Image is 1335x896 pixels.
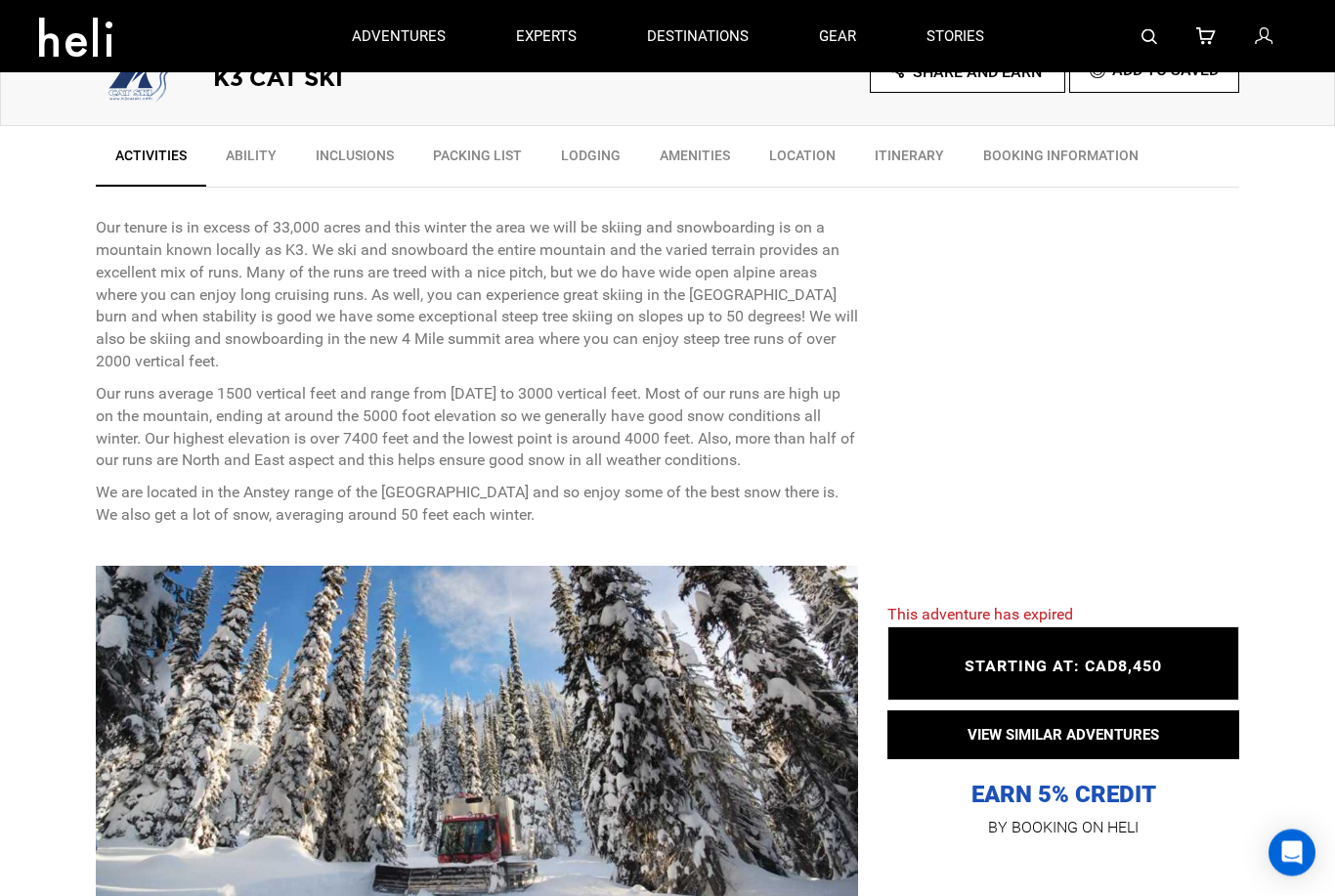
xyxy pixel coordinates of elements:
h2: K3 Cat Ski [213,66,614,92]
img: search-bar-icon.svg [1141,29,1157,45]
div: Open Intercom Messenger [1269,830,1315,876]
a: Activities [96,137,206,188]
a: BOOKING INFORMATION [964,137,1158,186]
p: experts [516,26,577,47]
p: Our runs average 1500 vertical feet and range from [DATE] to 3000 vertical feet. Most of our runs... [96,384,858,473]
button: VIEW SIMILAR ADVENTURES [887,711,1239,760]
span: This adventure has expired [887,606,1073,624]
a: Itinerary [855,137,964,186]
a: Ability [206,137,296,186]
a: Location [750,137,855,186]
p: BY BOOKING ON HELI [887,815,1239,842]
span: STARTING AT: CAD8,450 [965,658,1162,676]
img: img_d62a8f7117aed65cf214b457060ae3f9.png [96,34,194,112]
a: Lodging [541,137,640,186]
p: adventures [352,26,446,47]
a: Packing List [413,137,541,186]
a: Amenities [640,137,750,186]
p: Our tenure is in excess of 33,000 acres and this winter the area we will be skiing and snowboardi... [96,218,858,374]
p: destinations [647,26,749,47]
a: Inclusions [296,137,413,186]
p: We are located in the Anstey range of the [GEOGRAPHIC_DATA] and so enjoy some of the best snow th... [96,483,858,528]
